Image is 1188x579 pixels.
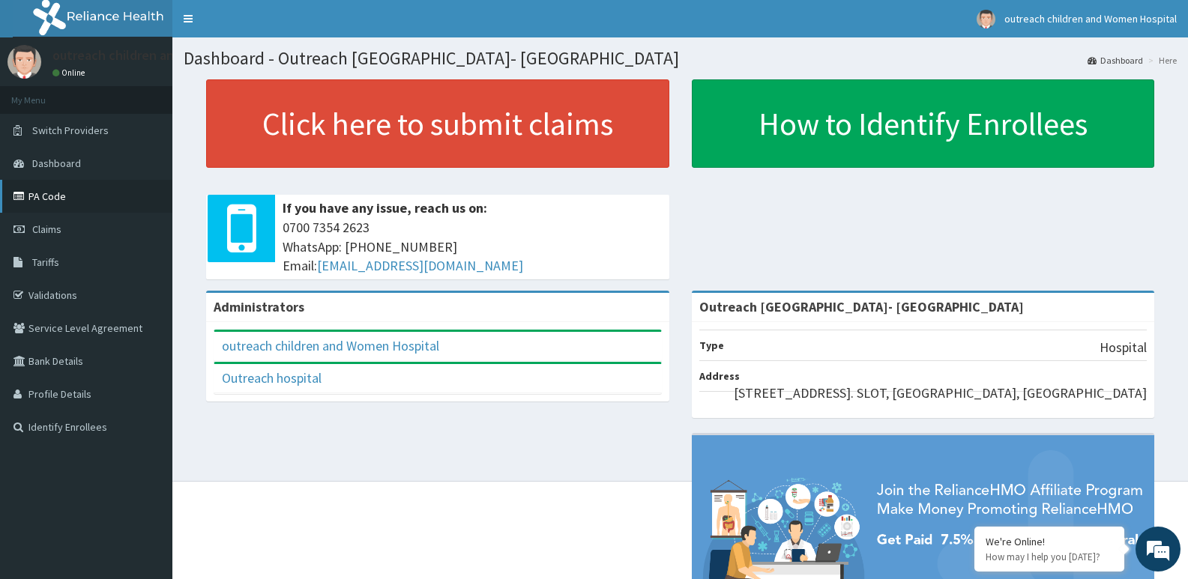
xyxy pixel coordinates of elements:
span: outreach children and Women Hospital [1004,12,1177,25]
div: Chat with us now [78,84,252,103]
a: Dashboard [1088,54,1143,67]
a: Online [52,67,88,78]
b: Type [699,339,724,352]
img: User Image [977,10,995,28]
h1: Dashboard - Outreach [GEOGRAPHIC_DATA]- [GEOGRAPHIC_DATA] [184,49,1177,68]
a: How to Identify Enrollees [692,79,1155,168]
a: outreach children and Women Hospital [222,337,439,354]
span: 0700 7354 2623 WhatsApp: [PHONE_NUMBER] Email: [283,218,662,276]
p: How may I help you today? [986,551,1113,563]
li: Here [1145,54,1177,67]
span: Dashboard [32,157,81,170]
div: Minimize live chat window [246,7,282,43]
img: User Image [7,45,41,79]
span: Tariffs [32,255,59,269]
b: Administrators [214,298,304,315]
b: Address [699,369,740,383]
p: [STREET_ADDRESS]. SLOT, [GEOGRAPHIC_DATA], [GEOGRAPHIC_DATA] [734,384,1147,403]
p: outreach children and Women Hospital [52,49,280,62]
span: We're online! [87,189,207,340]
a: Outreach hospital [222,369,322,386]
span: Claims [32,222,61,236]
span: Switch Providers [32,124,109,137]
a: [EMAIL_ADDRESS][DOMAIN_NAME] [317,257,523,274]
p: Hospital [1100,338,1147,357]
b: If you have any issue, reach us on: [283,199,487,216]
textarea: Type your message and hit 'Enter' [7,409,286,461]
a: Click here to submit claims [206,79,669,168]
strong: Outreach [GEOGRAPHIC_DATA]- [GEOGRAPHIC_DATA] [699,298,1024,315]
img: d_794563401_company_1708531726252_794563401 [28,75,61,112]
div: We're Online! [986,535,1113,548]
